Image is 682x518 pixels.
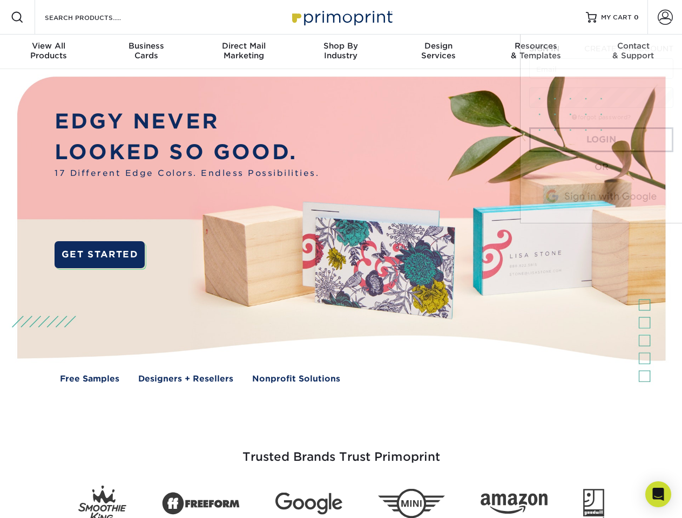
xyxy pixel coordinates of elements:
img: Google [275,493,342,515]
a: GET STARTED [55,241,145,268]
div: Marketing [195,41,292,60]
img: Amazon [481,494,548,514]
a: Free Samples [60,373,119,385]
span: Shop By [292,41,389,51]
span: Business [97,41,194,51]
a: DesignServices [390,35,487,69]
img: Goodwill [583,489,604,518]
div: Industry [292,41,389,60]
div: & Templates [487,41,584,60]
span: Resources [487,41,584,51]
p: EDGY NEVER [55,106,319,137]
img: Primoprint [287,5,395,29]
a: forgot password? [572,114,631,121]
div: Services [390,41,487,60]
span: Direct Mail [195,41,292,51]
a: Login [529,127,673,152]
input: SEARCH PRODUCTS..... [44,11,149,24]
span: 17 Different Edge Colors. Endless Possibilities. [55,167,319,180]
a: Direct MailMarketing [195,35,292,69]
div: OR [529,161,673,174]
a: BusinessCards [97,35,194,69]
input: Email [529,58,673,79]
div: Open Intercom Messenger [645,481,671,507]
span: 0 [634,13,639,21]
h3: Trusted Brands Trust Primoprint [25,424,657,477]
span: Design [390,41,487,51]
span: MY CART [601,13,632,22]
a: Shop ByIndustry [292,35,389,69]
span: SIGN IN [529,44,559,53]
a: Resources& Templates [487,35,584,69]
a: Designers + Resellers [138,373,233,385]
div: Cards [97,41,194,60]
a: Nonprofit Solutions [252,373,340,385]
span: CREATE AN ACCOUNT [584,44,673,53]
p: LOOKED SO GOOD. [55,137,319,168]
